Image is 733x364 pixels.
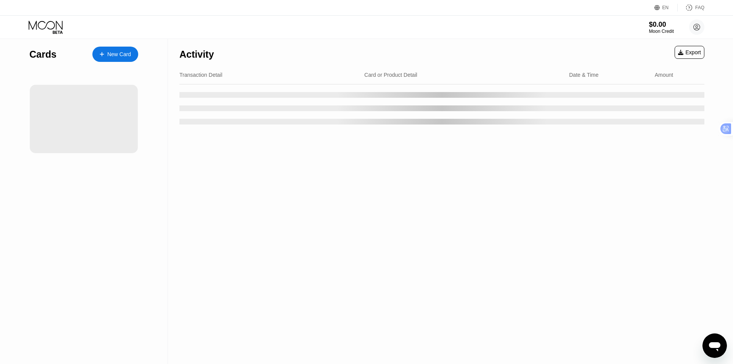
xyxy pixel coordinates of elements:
[179,49,214,60] div: Activity
[29,49,57,60] div: Cards
[649,21,674,34] div: $0.00Moon Credit
[655,72,673,78] div: Amount
[678,49,701,55] div: Export
[107,51,131,58] div: New Card
[675,46,704,59] div: Export
[662,5,669,10] div: EN
[702,333,727,358] iframe: Button to launch messaging window
[678,4,704,11] div: FAQ
[695,5,704,10] div: FAQ
[649,21,674,29] div: $0.00
[92,47,138,62] div: New Card
[569,72,599,78] div: Date & Time
[179,72,222,78] div: Transaction Detail
[649,29,674,34] div: Moon Credit
[364,72,417,78] div: Card or Product Detail
[654,4,678,11] div: EN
